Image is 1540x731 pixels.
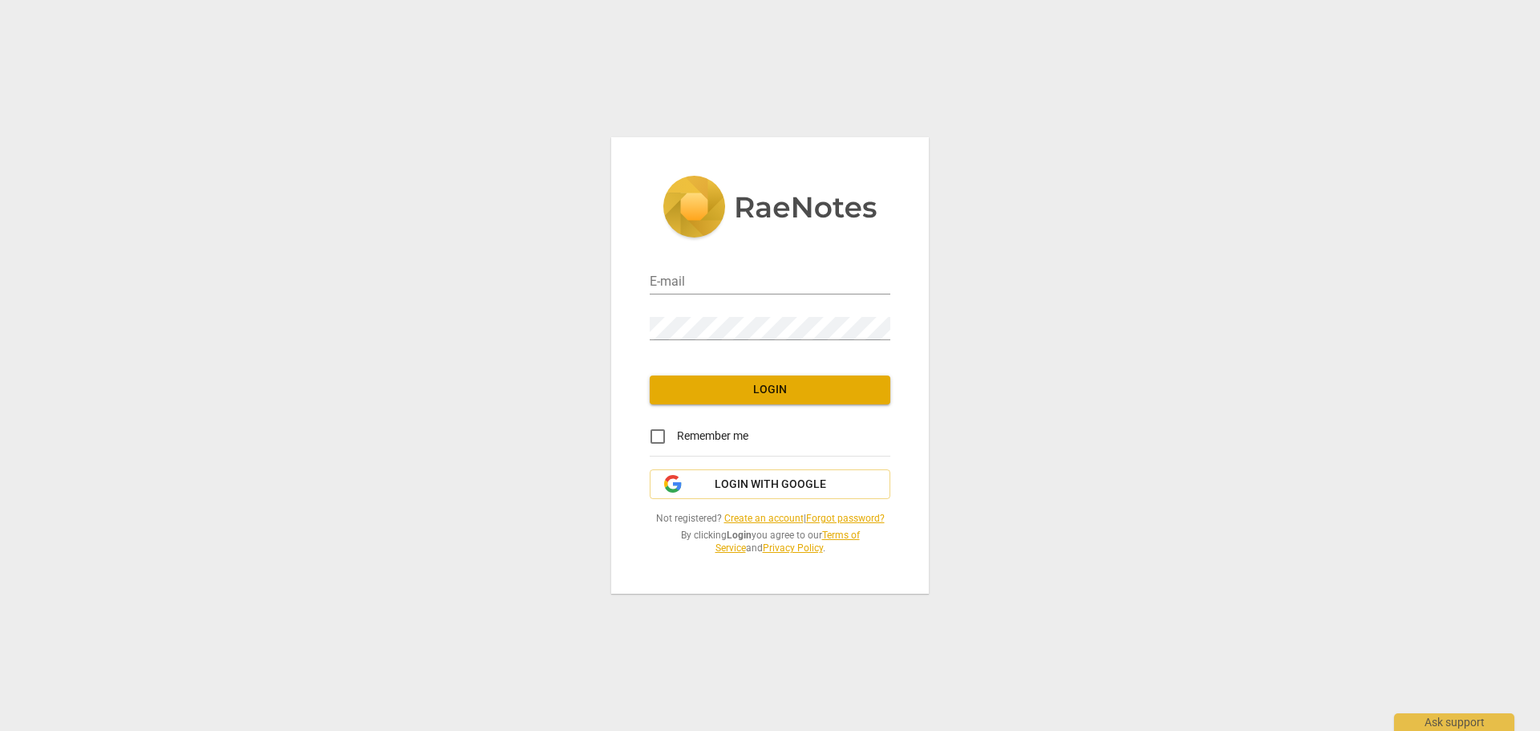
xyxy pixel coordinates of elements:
[677,428,748,445] span: Remember me
[650,512,890,526] span: Not registered? |
[763,542,823,554] a: Privacy Policy
[806,513,885,524] a: Forgot password?
[1394,713,1514,731] div: Ask support
[727,530,752,541] b: Login
[663,176,877,242] img: 5ac2273c67554f335776073100b6d88f.svg
[650,529,890,555] span: By clicking you agree to our and .
[650,376,890,404] button: Login
[650,469,890,500] button: Login with Google
[715,477,826,493] span: Login with Google
[663,382,877,398] span: Login
[715,530,860,554] a: Terms of Service
[724,513,804,524] a: Create an account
